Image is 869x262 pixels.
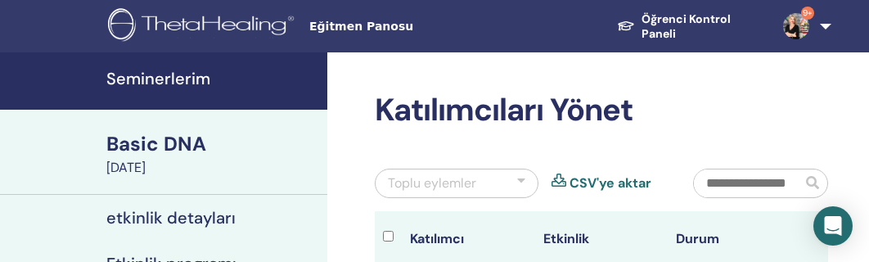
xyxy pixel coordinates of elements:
div: [DATE] [106,158,317,178]
a: Basic DNA[DATE] [97,130,327,178]
span: 9+ [801,7,814,20]
div: Basic DNA [106,130,317,158]
a: CSV'ye aktar [570,174,651,193]
img: logo.png [108,8,299,45]
a: Öğrenci Kontrol Paneli [604,4,770,49]
span: Eğitmen Panosu [309,18,555,35]
h4: Seminerlerim [106,69,317,88]
div: Open Intercom Messenger [813,206,853,246]
h2: Katılımcıları Yönet [375,92,828,129]
h4: etkinlik detayları [106,208,236,228]
img: default.jpg [783,13,809,39]
img: graduation-cap-white.svg [617,20,635,32]
div: Toplu eylemler [388,174,476,193]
